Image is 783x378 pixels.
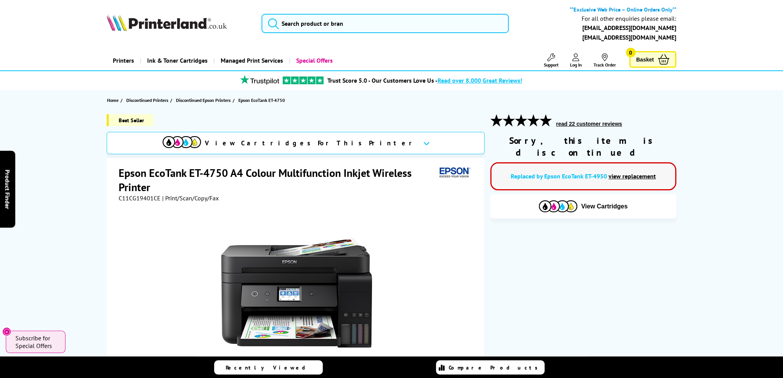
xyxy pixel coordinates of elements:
span: Home [107,96,118,104]
a: Epson EcoTank ET-4750 [238,96,287,104]
span: View Cartridges [581,203,628,210]
img: cmyk-icon.svg [163,136,201,148]
span: Subscribe for Special Offers [15,334,58,350]
button: read 22 customer reviews [554,120,624,127]
a: Log In [570,53,582,68]
span: View Cartridges For This Printer [205,139,417,147]
a: Compare Products [436,360,545,375]
div: Sorry, this item is discontinued [490,135,676,158]
a: Special Offers [288,51,338,70]
button: View Cartridges [496,200,671,213]
span: Discontinued Epson Printers [176,96,230,104]
a: Home [107,96,120,104]
img: Epson [436,166,472,180]
img: trustpilot rating [283,77,324,84]
span: | Print/Scan/Copy/Fax [162,194,218,202]
span: Compare Products [449,364,542,371]
img: Cartridges [539,200,577,212]
span: Epson EcoTank ET-4750 [238,96,285,104]
a: [EMAIL_ADDRESS][DOMAIN_NAME] [582,33,676,41]
a: Managed Print Services [213,51,288,70]
span: Basket [636,54,654,65]
a: Basket 0 [629,51,676,68]
a: [EMAIL_ADDRESS][DOMAIN_NAME] [582,24,676,32]
input: Search product or bran [262,14,509,33]
img: Printerland Logo [107,14,227,31]
button: Close [2,327,11,336]
span: Support [544,62,558,68]
a: view replacement [609,172,656,180]
span: Recently Viewed [226,364,313,371]
span: Product Finder [4,169,12,209]
a: Discontinued Printers [126,96,170,104]
a: Printers [107,51,139,70]
a: Track Order [594,53,616,68]
img: trustpilot rating [236,75,283,85]
span: Log In [570,62,582,68]
span: Ink & Toner Cartridges [147,51,207,70]
h1: Epson EcoTank ET-4750 A4 Colour Multifunction Inkjet Wireless Printer [118,166,436,194]
span: 0 [626,48,635,57]
b: **Exclusive Web Price – Online Orders Only** [570,6,676,13]
a: Recently Viewed [214,360,323,375]
div: For all other enquiries please email: [582,15,676,22]
a: Discontinued Epson Printers [176,96,232,104]
span: Best Seller [107,114,153,126]
span: Discontinued Printers [126,96,168,104]
span: Read over 8,000 Great Reviews! [437,77,522,84]
img: Epson EcoTank ET-4750 [221,217,372,368]
a: Replaced by Epson EcoTank ET-4950 [511,172,607,180]
a: Ink & Toner Cartridges [139,51,213,70]
a: Trust Score 5.0 - Our Customers Love Us -Read over 8,000 Great Reviews! [327,77,522,84]
span: C11CG19401CE [118,194,160,202]
a: Printerland Logo [107,14,252,33]
a: Support [544,53,558,68]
